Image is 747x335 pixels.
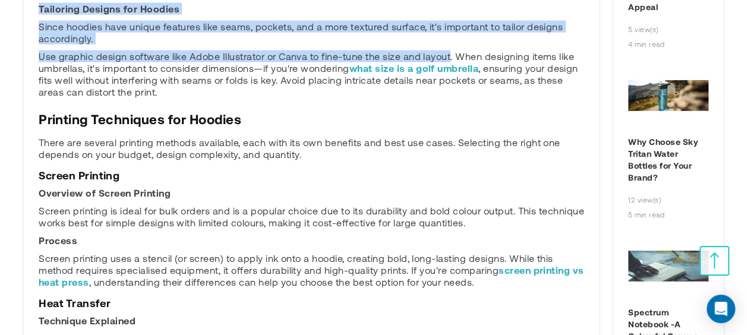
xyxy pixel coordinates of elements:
a: Spectrum Notebook -A Colourful Canvas for Brand's Message [628,234,708,301]
div: Open Intercom Messenger [707,295,735,323]
img: Sky Tritan Water Bottles list img [628,64,708,128]
a: Why Choose Sky Tritan Water Bottles for Your Brand? [628,64,708,130]
p: Since hoodies have unique features like seams, pockets, and a more textured surface, it's importa... [39,21,584,45]
h3: Screen Printing [39,169,584,181]
p: Use graphic design software like Adobe Illustrator or Canva to fine-tune the size and layout. Whe... [39,50,584,98]
a: screen printing vs heat press [39,264,584,287]
strong: Technique Explained [39,315,135,326]
span: 4 min read [628,40,664,49]
a: what size is a golf umbrella [349,62,478,74]
p: There are several printing methods available, each with its own benefits and best use cases. Sele... [39,137,584,160]
p: Screen printing is ideal for bulk orders and is a popular choice due to its durability and bold c... [39,205,584,229]
strong: Process [39,235,77,246]
p: Screen printing uses a stencil (or screen) to apply ink onto a hoodie, creating bold, long-lastin... [39,252,584,288]
strong: Tailoring Designs for Hoodies [39,3,179,14]
h3: Heat Transfer [39,297,584,309]
img: Spectrum Notebook list img [628,234,708,298]
a: Why Choose Sky Tritan Water Bottles for Your Brand? [628,136,708,184]
span: 5 min read [628,210,664,219]
span: 5 view(s) [628,25,658,34]
span: 12 view(s) [628,195,661,204]
strong: Overview of Screen Printing [39,187,171,198]
h2: Printing Techniques for Hoodies [39,113,584,125]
